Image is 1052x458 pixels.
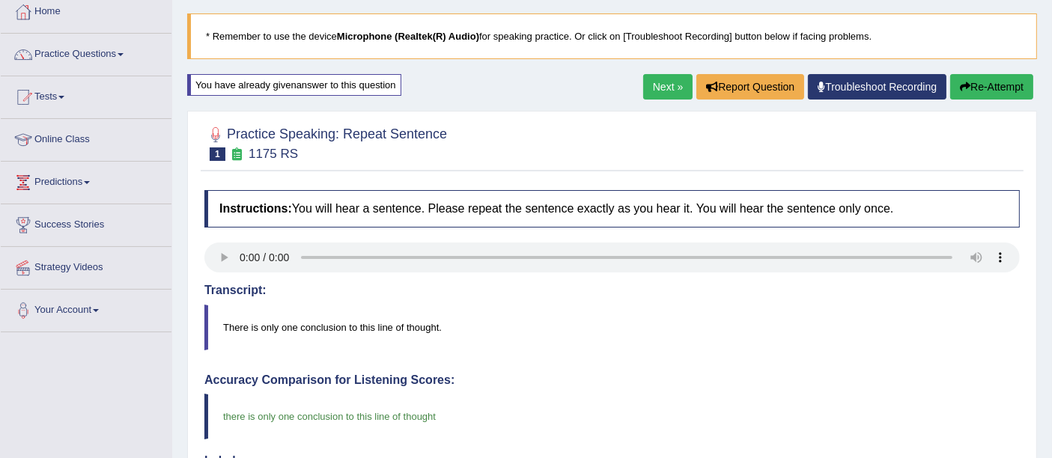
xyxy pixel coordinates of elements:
a: Tests [1,76,171,114]
h4: Transcript: [204,284,1020,297]
button: Report Question [696,74,804,100]
a: Predictions [1,162,171,199]
a: Your Account [1,290,171,327]
small: 1175 RS [249,147,298,161]
div: You have already given answer to this question [187,74,401,96]
a: Online Class [1,119,171,156]
span: there is only one conclusion to this line of thought [223,411,436,422]
span: 1 [210,147,225,161]
a: Practice Questions [1,34,171,71]
blockquote: There is only one conclusion to this line of thought. [204,305,1020,350]
button: Re-Attempt [950,74,1033,100]
a: Strategy Videos [1,247,171,284]
h4: You will hear a sentence. Please repeat the sentence exactly as you hear it. You will hear the se... [204,190,1020,228]
a: Troubleshoot Recording [808,74,946,100]
b: Instructions: [219,202,292,215]
small: Exam occurring question [229,147,245,162]
h4: Accuracy Comparison for Listening Scores: [204,373,1020,387]
b: Microphone (Realtek(R) Audio) [337,31,479,42]
blockquote: * Remember to use the device for speaking practice. Or click on [Troubleshoot Recording] button b... [187,13,1037,59]
a: Success Stories [1,204,171,242]
h2: Practice Speaking: Repeat Sentence [204,123,447,161]
a: Next » [643,74,693,100]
